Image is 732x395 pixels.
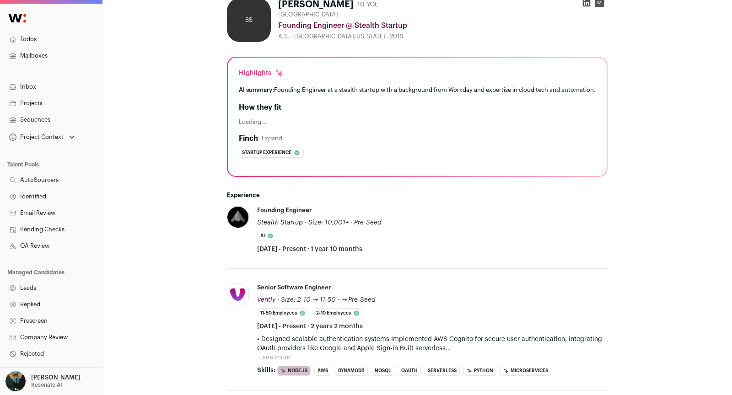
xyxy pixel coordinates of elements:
[500,366,551,376] li: Microservices
[31,381,62,389] p: Resonate AI
[278,33,608,40] div: A.S. - [GEOGRAPHIC_DATA][US_STATE] - 2016
[262,135,282,142] button: Expand
[257,366,275,375] span: Skills:
[425,366,460,376] li: Serverless
[239,69,284,78] div: Highlights
[398,366,421,376] li: OAuth
[239,102,596,113] h2: How they fit
[350,218,352,227] span: ·
[313,308,363,318] li: 2-10 employees
[5,371,26,391] img: 12031951-medium_jpg
[314,366,331,376] li: AWS
[338,295,339,304] span: ·
[305,219,349,226] span: · Size: 10,001+
[257,206,312,214] div: Founding Engineer
[257,308,309,318] li: 11-50 employees
[31,374,81,381] p: [PERSON_NAME]
[239,133,258,144] h2: Finch
[257,283,331,292] div: Senior Software Engineer
[257,219,303,226] span: Stealth Startup
[7,131,76,144] button: Open dropdown
[277,366,311,376] li: Node.js
[463,366,496,376] li: Python
[278,20,608,31] div: Founding Engineer @ Stealth Startup
[335,366,368,376] li: DynamoDB
[277,297,336,303] span: · Size: 2-10 → 11-50
[278,11,338,18] span: [GEOGRAPHIC_DATA]
[257,245,362,254] span: [DATE] - Present · 1 year 10 months
[257,353,291,362] button: ...see more
[227,207,248,228] img: bb758407b04ea4d595f0a4dcd2c89332d467c7faa0f713074a0ea9543027a628.jpg
[354,219,382,226] span: Pre-Seed
[4,371,82,391] button: Open dropdown
[242,148,291,157] span: Startup experience
[341,297,376,303] span: → Pre-Seed
[4,9,31,27] img: Wellfound
[7,133,64,141] div: Project Context
[239,87,274,93] span: AI summary:
[227,192,608,199] h2: Experience
[257,335,608,353] p: • Designed scalable authentication systems Implemented AWS Cognito for secure user authentication...
[239,85,596,95] div: Founding Engineer at a stealth startup with a background from Workday and expertise in cloud tech...
[257,322,363,331] span: [DATE] - Present · 2 years 2 months
[257,297,275,303] span: Vently
[227,286,248,303] img: 5487b2a468f0102d3ea888275a0cab795a6459f8a9ada7117f0f1403e0e25831.jpg
[371,366,394,376] li: NoSQL
[257,231,277,241] li: AI
[239,118,596,126] div: Loading...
